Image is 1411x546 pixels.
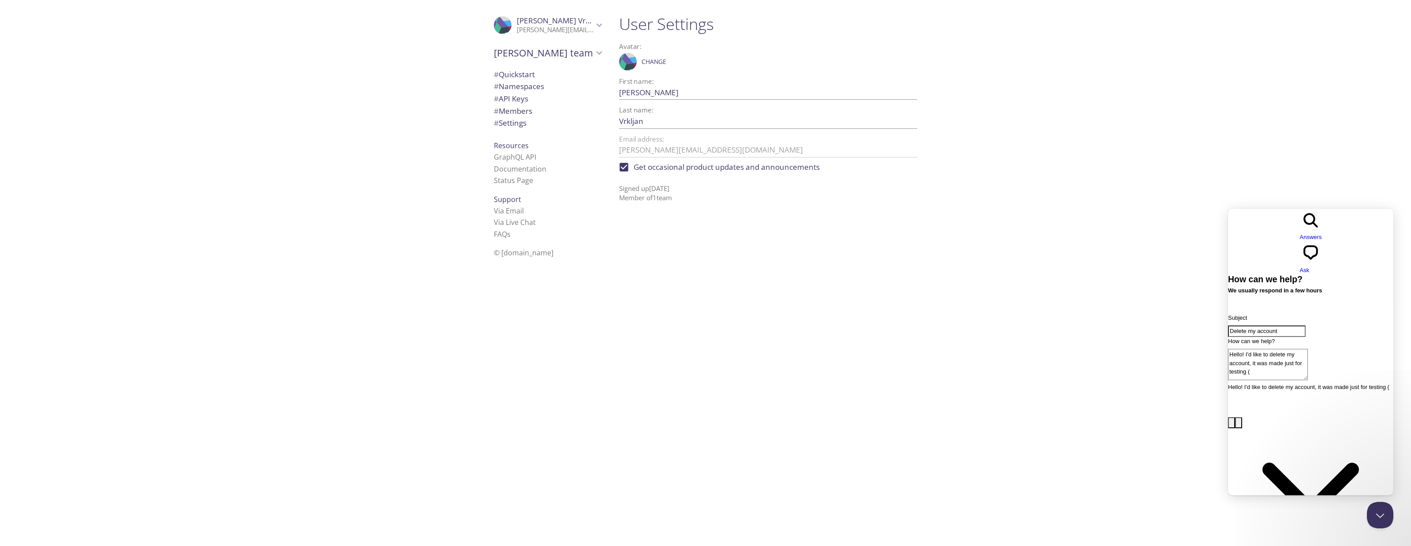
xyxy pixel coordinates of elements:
span: # [494,69,499,79]
span: [PERSON_NAME] Vrkljan [517,15,602,26]
div: Members [487,105,608,117]
p: [PERSON_NAME][EMAIL_ADDRESS][DOMAIN_NAME] [517,26,594,34]
div: Martin's team [487,41,608,64]
span: © [DOMAIN_NAME] [494,248,553,258]
span: Get occasional product updates and announcements [634,161,820,173]
span: # [494,81,499,91]
span: # [494,118,499,128]
a: GraphQL API [494,152,536,162]
span: Change [642,56,666,67]
a: Via Live Chat [494,217,536,227]
span: Settings [494,118,526,128]
div: API Keys [487,93,608,105]
span: # [494,106,499,116]
span: Support [494,194,521,204]
span: # [494,93,499,104]
h1: User Settings [619,14,917,34]
span: API Keys [494,93,528,104]
span: Resources [494,141,529,150]
a: Via Email [494,206,524,216]
label: First name: [619,78,654,85]
span: s [507,229,511,239]
a: Status Page [494,176,533,185]
span: Members [494,106,532,116]
span: [PERSON_NAME] team [494,47,594,59]
label: Last name: [619,107,653,113]
div: Namespaces [487,80,608,93]
div: Quickstart [487,68,608,81]
a: FAQ [494,229,511,239]
p: Signed up [DATE] Member of 1 team [619,177,917,203]
span: Quickstart [494,69,535,79]
div: Martin Vrkljan [487,11,608,40]
label: Avatar: [619,43,881,50]
label: Email address: [619,136,664,142]
div: Contact us if you need to change your email [619,136,917,157]
iframe: Help Scout Beacon - Close [1367,502,1393,528]
button: Change [639,55,668,69]
a: Documentation [494,164,546,174]
span: Namespaces [494,81,544,91]
div: Team Settings [487,117,608,129]
iframe: Help Scout Beacon - Live Chat, Contact Form, and Knowledge Base [1228,209,1393,495]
